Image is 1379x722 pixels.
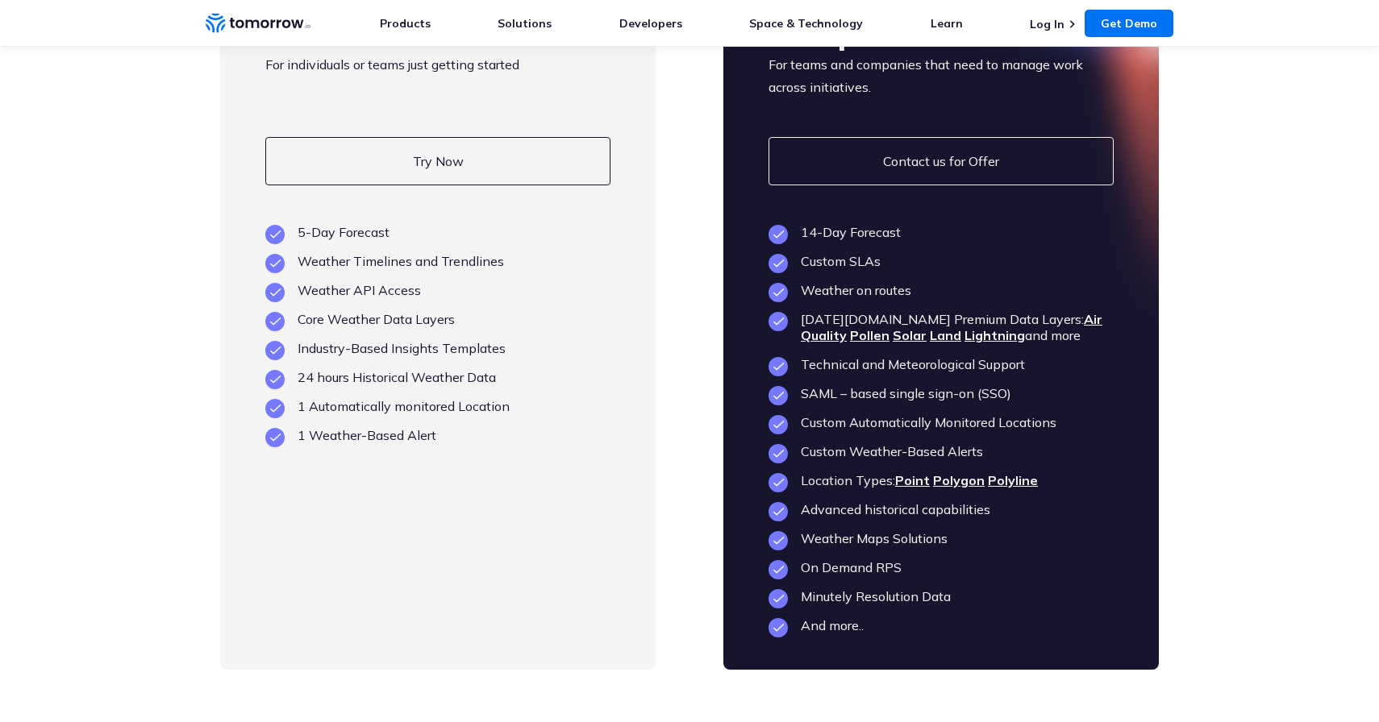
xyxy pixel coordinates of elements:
a: Point [895,472,930,488]
li: Core Weather Data Layers [265,311,610,327]
a: Polygon [933,472,985,488]
li: Weather API Access [265,282,610,298]
a: Polyline [988,472,1038,488]
li: Minutely Resolution Data [769,588,1114,604]
li: Location Types: [769,472,1114,488]
li: On Demand RPS [769,559,1114,575]
li: 1 Automatically monitored Location [265,398,610,414]
a: Developers [619,16,682,31]
a: Get Demo [1085,10,1173,37]
ul: plan features [769,224,1114,633]
li: 5-Day Forecast [265,224,610,240]
li: [DATE][DOMAIN_NAME] Premium Data Layers: and more [769,311,1114,343]
li: 24 hours Historical Weather Data [265,369,610,385]
a: Air Quality [801,311,1102,343]
a: Home link [206,11,310,35]
ul: plan features [265,224,610,443]
li: Advanced historical capabilities [769,501,1114,517]
li: 14-Day Forecast [769,224,1114,240]
li: 1 Weather-Based Alert [265,427,610,443]
a: Land [930,327,961,343]
a: Space & Technology [749,16,863,31]
a: Contact us for Offer [769,137,1114,185]
li: Weather on routes [769,282,1114,298]
a: Try Now [265,137,610,185]
li: Custom Weather-Based Alerts [769,443,1114,459]
li: Industry-Based Insights Templates [265,340,610,356]
a: Products [380,16,431,31]
a: Log In [1030,17,1064,31]
a: Solutions [498,16,552,31]
a: Pollen [850,327,889,343]
li: And more.. [769,617,1114,633]
p: For individuals or teams just getting started [265,53,610,98]
li: Custom SLAs [769,253,1114,269]
a: Learn [931,16,963,31]
li: Technical and Meteorological Support [769,356,1114,372]
a: Lightning [964,327,1025,343]
li: Weather Timelines and Trendlines [265,253,610,269]
li: Weather Maps Solutions [769,530,1114,546]
a: Solar [893,327,927,343]
li: Custom Automatically Monitored Locations [769,414,1114,430]
li: SAML – based single sign-on (SSO) [769,385,1114,401]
